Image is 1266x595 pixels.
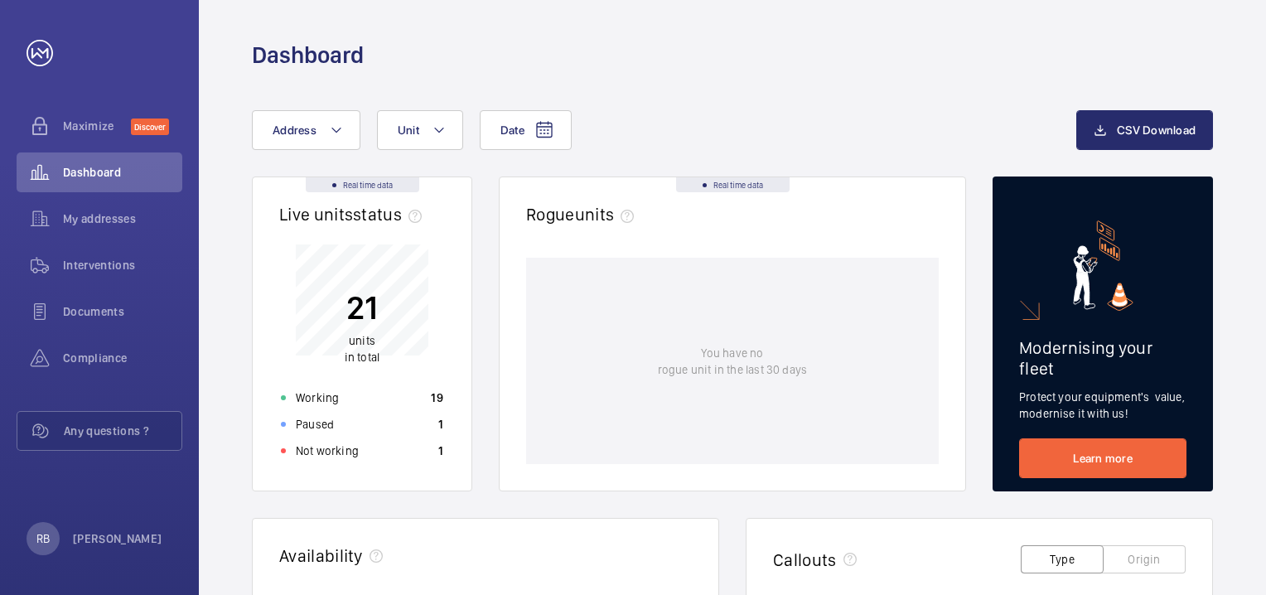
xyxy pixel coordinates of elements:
span: Dashboard [63,164,182,181]
button: Origin [1103,545,1186,573]
p: [PERSON_NAME] [73,530,162,547]
button: Address [252,110,360,150]
span: Date [500,123,524,137]
span: My addresses [63,210,182,227]
h2: Callouts [773,549,837,570]
span: units [349,334,375,347]
div: Real time data [306,177,419,192]
img: marketing-card.svg [1073,220,1133,311]
h2: Availability [279,545,363,566]
button: Unit [377,110,463,150]
p: Working [296,389,339,406]
span: Documents [63,303,182,320]
div: Real time data [676,177,790,192]
p: RB [36,530,50,547]
span: units [575,204,641,225]
button: Date [480,110,572,150]
p: You have no rogue unit in the last 30 days [658,345,807,378]
p: 1 [438,416,443,433]
p: Not working [296,443,359,459]
span: status [353,204,428,225]
span: Interventions [63,257,182,273]
p: in total [345,332,379,365]
h2: Live units [279,204,428,225]
h2: Rogue [526,204,640,225]
p: Paused [296,416,334,433]
button: Type [1021,545,1104,573]
h1: Dashboard [252,40,364,70]
p: Protect your equipment's value, modernise it with us! [1019,389,1186,422]
a: Learn more [1019,438,1186,478]
button: CSV Download [1076,110,1213,150]
span: Discover [131,119,169,135]
p: 19 [431,389,443,406]
span: Unit [398,123,419,137]
span: Address [273,123,316,137]
span: Maximize [63,118,131,134]
h2: Modernising your fleet [1019,337,1186,379]
p: 21 [345,287,379,328]
p: 1 [438,443,443,459]
span: Any questions ? [64,423,181,439]
span: Compliance [63,350,182,366]
span: CSV Download [1117,123,1196,137]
